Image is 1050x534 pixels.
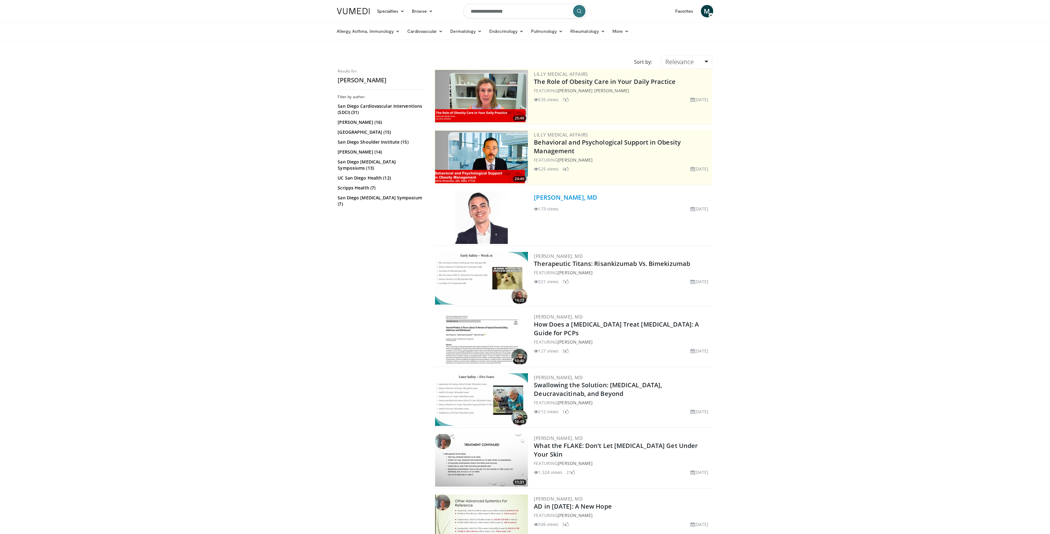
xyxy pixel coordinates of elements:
[534,435,583,441] a: [PERSON_NAME], MD
[338,159,423,171] a: San Diego [MEDICAL_DATA] Symposiums (13)
[404,25,447,37] a: Cardiovascular
[435,373,528,426] img: 0fadfb6d-641d-4c32-b634-de2e2e5c9703.300x170_q85_crop-smart_upscale.jpg
[534,278,559,285] li: 321 views
[563,348,569,354] li: 3
[463,4,587,19] input: Search topics, interventions
[534,253,583,259] a: [PERSON_NAME], MD
[534,314,583,320] a: [PERSON_NAME], MD
[455,191,508,244] img: Diego Ruiz Dasilva, MD
[558,157,593,163] a: [PERSON_NAME]
[486,25,527,37] a: Endocrinology
[534,132,588,138] a: Lilly Medical Affairs
[534,469,563,475] li: 1,524 views
[534,71,588,77] a: Lilly Medical Affairs
[534,512,711,519] div: FEATURING
[566,469,575,475] li: 21
[338,69,425,74] p: Results for:
[435,434,528,487] a: 11:31
[435,313,528,365] a: 10:40
[690,521,709,527] li: [DATE]
[338,129,423,135] a: [GEOGRAPHIC_DATA] (15)
[435,252,528,305] img: d40affaf-5c47-4880-9ec8-1187e8a91502.300x170_q85_crop-smart_upscale.jpg
[534,496,583,502] a: [PERSON_NAME], MD
[435,131,528,183] img: ba3304f6-7838-4e41-9c0f-2e31ebde6754.png.300x170_q85_crop-smart_upscale.png
[558,400,593,406] a: [PERSON_NAME]
[558,88,629,93] a: [PERSON_NAME] [PERSON_NAME]
[534,348,559,354] li: 127 views
[690,278,709,285] li: [DATE]
[690,408,709,415] li: [DATE]
[513,358,526,364] span: 10:40
[558,460,593,466] a: [PERSON_NAME]
[690,96,709,103] li: [DATE]
[435,70,528,123] img: e1208b6b-349f-4914-9dd7-f97803bdbf1d.png.300x170_q85_crop-smart_upscale.png
[563,96,569,103] li: 7
[665,58,694,66] span: Relevance
[534,381,662,398] a: Swallowing the Solution: [MEDICAL_DATA], Deucravacitinab, and Beyond
[513,176,526,182] span: 24:49
[609,25,633,37] a: More
[563,408,569,415] li: 1
[563,521,569,527] li: 5
[338,185,423,191] a: Scripps Health (7)
[534,96,559,103] li: 535 views
[408,5,437,17] a: Browse
[534,460,711,467] div: FEATURING
[435,434,528,487] img: 5f9de544-a404-405f-ad6e-61ebab64b84d.300x170_q85_crop-smart_upscale.jpg
[534,138,681,155] a: Behavioral and Psychological Support in Obesity Management
[338,149,423,155] a: [PERSON_NAME] (14)
[338,175,423,181] a: UC San Diego Health (12)
[338,119,423,125] a: [PERSON_NAME] (16)
[513,115,526,121] span: 25:49
[534,157,711,163] div: FEATURING
[534,259,690,268] a: Therapeutic Titans: Risankizumab Vs. Bimekizumab
[534,320,699,337] a: How Does a [MEDICAL_DATA] Treat [MEDICAL_DATA]: A Guide for PCPs
[337,8,370,14] img: VuMedi Logo
[672,5,697,17] a: Favorites
[534,441,698,458] a: What the FLAKE: Don’t Let [MEDICAL_DATA] Get Under Your Skin
[534,193,598,202] a: [PERSON_NAME], MD
[534,374,583,380] a: [PERSON_NAME], MD
[534,408,559,415] li: 212 views
[534,502,612,510] a: AD in [DATE]: A New Hope
[534,339,711,345] div: FEATURING
[534,399,711,406] div: FEATURING
[435,313,528,365] img: c8c4a71e-0b17-4808-8173-cb58ef2cb9ea.300x170_q85_crop-smart_upscale.jpg
[513,297,526,303] span: 16:22
[661,55,712,69] a: Relevance
[338,195,423,207] a: San Diego [MEDICAL_DATA] Symposium (7)
[534,521,559,527] li: 306 views
[629,55,657,69] div: Sort by:
[534,206,559,212] li: 173 views
[435,70,528,123] a: 25:49
[690,206,709,212] li: [DATE]
[447,25,486,37] a: Dermatology
[338,94,425,99] h3: Filter by author:
[563,278,569,285] li: 7
[534,269,711,276] div: FEATURING
[435,252,528,305] a: 16:22
[435,373,528,426] a: 10:45
[701,5,713,17] a: M
[374,5,408,17] a: Specialties
[690,348,709,354] li: [DATE]
[338,103,423,115] a: San Diego Cardiovascular Interventions (SDCI) (31)
[534,166,559,172] li: 525 views
[690,469,709,475] li: [DATE]
[527,25,567,37] a: Pulmonology
[338,139,423,145] a: San Diego Shoulder Institute (15)
[513,419,526,424] span: 10:45
[567,25,609,37] a: Rheumatology
[534,87,711,94] div: FEATURING
[563,166,569,172] li: 4
[435,131,528,183] a: 24:49
[558,512,593,518] a: [PERSON_NAME]
[333,25,404,37] a: Allergy, Asthma, Immunology
[558,270,593,276] a: [PERSON_NAME]
[534,77,676,86] a: The Role of Obesity Care in Your Daily Practice
[338,76,425,84] h2: [PERSON_NAME]
[558,339,593,345] a: [PERSON_NAME]
[513,480,526,485] span: 11:31
[690,166,709,172] li: [DATE]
